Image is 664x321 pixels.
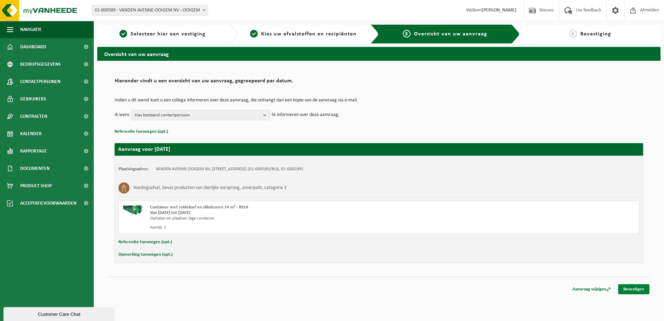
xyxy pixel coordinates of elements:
p: Ik wens [115,110,129,120]
a: Aanvraag wijzigen [567,284,616,294]
td: VANDEN AVENNE-OOIGEM NV, [STREET_ADDRESS] (01-000589/BUS, 01-000589) [156,166,303,172]
a: 1Selecteer hier een vestiging [101,30,224,38]
strong: Plaatsingsadres: [118,167,149,171]
iframe: chat widget [3,306,116,321]
a: Bevestigen [618,284,649,294]
strong: [PERSON_NAME] [482,8,516,13]
button: Opmerking toevoegen (opt.) [118,250,173,259]
span: Product Shop [20,177,52,195]
span: Dashboard [20,38,46,56]
span: Overzicht van uw aanvraag [414,31,487,37]
span: Acceptatievoorwaarden [20,195,76,212]
span: Bevestiging [580,31,611,37]
h2: Overzicht van uw aanvraag [97,47,661,60]
span: 1 [119,30,127,38]
button: Kies bestaand contactpersoon [131,110,270,120]
span: 01-000589 - VANDEN AVENNE-OOIGEM NV - OOIGEM [92,6,208,15]
span: Navigatie [20,21,42,38]
button: Referentie toevoegen (opt.) [118,238,172,247]
p: te informeren over deze aanvraag. [272,110,340,120]
strong: Van [DATE] tot [DATE] [150,211,190,215]
span: Rapportage [20,142,47,160]
span: Contactpersonen [20,73,60,90]
span: Kalender [20,125,42,142]
strong: Aanvraag voor [DATE] [118,147,170,152]
span: Bedrijfsgegevens [20,56,61,73]
span: Documenten [20,160,50,177]
span: Kies bestaand contactpersoon [135,110,260,121]
span: 2 [250,30,258,38]
a: 2Kies uw afvalstoffen en recipiënten [242,30,365,38]
span: Selecteer hier een vestiging [131,31,206,37]
h2: Hieronder vindt u een overzicht van uw aanvraag, gegroepeerd per datum. [115,78,643,88]
div: Ophalen en plaatsen lege container [150,216,407,221]
button: Referentie toevoegen (opt.) [115,127,168,136]
span: 4 [569,30,577,38]
span: Gebruikers [20,90,46,108]
span: 3 [403,30,410,38]
span: Kies uw afvalstoffen en recipiënten [261,31,357,37]
img: HK-RS-14-GN-00.png [122,205,143,215]
span: 01-000589 - VANDEN AVENNE-OOIGEM NV - OOIGEM [92,5,208,16]
span: Container met roldeksel en slibdeuren 14 m³ - RS14 [150,205,248,209]
h3: Voedingsafval, bevat producten van dierlijke oorsprong, onverpakt, categorie 3 [133,182,287,194]
span: Contracten [20,108,47,125]
p: Indien u dit wenst kunt u een collega informeren over deze aanvraag, die ontvangt dan een kopie v... [115,98,643,103]
div: Aantal: 1 [150,225,407,230]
